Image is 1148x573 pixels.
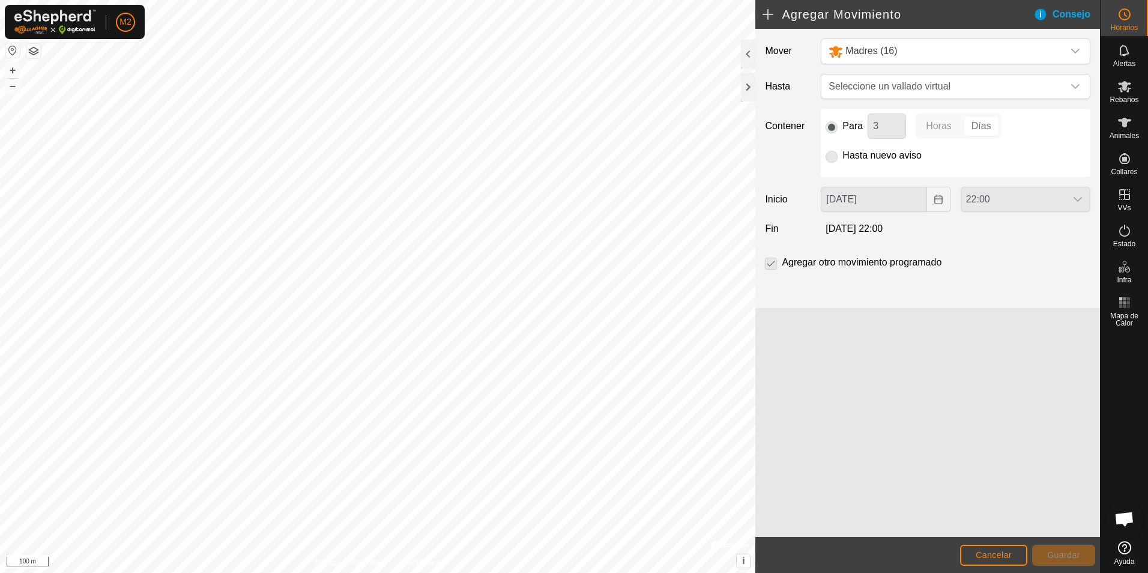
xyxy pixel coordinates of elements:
label: Fin [760,222,816,236]
span: Mapa de Calor [1104,312,1145,327]
img: Logo Gallagher [14,10,96,34]
button: + [5,63,20,77]
span: Infra [1117,276,1131,283]
h2: Agregar Movimiento [763,7,1033,22]
label: Inicio [760,192,816,207]
button: Capas del Mapa [26,44,41,58]
div: Consejo [1033,7,1100,22]
label: Contener [760,119,816,133]
label: Mover [760,38,816,64]
a: Contáctenos [399,557,440,568]
span: Madres [824,39,1063,64]
span: Horarios [1111,24,1138,31]
span: Cancelar [976,550,1012,560]
span: Estado [1113,240,1135,247]
span: Rebaños [1110,96,1138,103]
button: i [737,554,750,568]
span: M2 [119,16,131,28]
div: Chat abierto [1107,501,1143,537]
div: dropdown trigger [1063,39,1087,64]
button: Guardar [1032,545,1095,566]
label: Para [842,121,863,131]
button: Choose Date [927,187,951,212]
label: Hasta [760,74,816,99]
span: Ayuda [1114,558,1135,565]
span: Seleccione un vallado virtual [824,74,1063,99]
div: dropdown trigger [1063,74,1087,99]
span: i [742,556,745,566]
button: Restablecer Mapa [5,43,20,58]
label: Agregar otro movimiento programado [782,258,941,267]
button: Cancelar [960,545,1027,566]
a: Política de Privacidad [316,557,385,568]
span: VVs [1117,204,1131,211]
a: Ayuda [1101,536,1148,570]
span: Animales [1110,132,1139,139]
span: Guardar [1047,550,1080,560]
label: Hasta nuevo aviso [842,151,922,160]
button: – [5,79,20,93]
span: [DATE] 22:00 [826,223,883,234]
span: Alertas [1113,60,1135,67]
span: Madres (16) [845,46,897,56]
span: Collares [1111,168,1137,175]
